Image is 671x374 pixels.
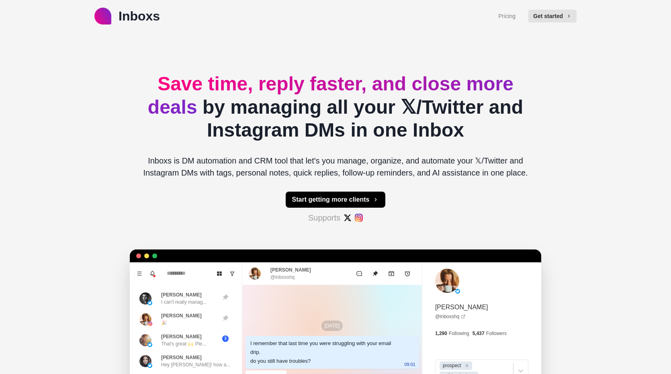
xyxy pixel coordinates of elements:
[139,292,151,305] img: picture
[486,330,507,337] p: Followers
[94,8,111,25] img: logo
[449,330,469,337] p: Following
[147,321,152,326] img: picture
[139,334,151,346] img: picture
[213,267,226,280] button: Board View
[249,268,261,280] img: picture
[222,335,229,342] span: 3
[286,192,386,208] button: Start getting more clients
[161,298,207,306] p: I can't really manag...
[435,302,488,312] p: [PERSON_NAME]
[383,266,399,282] button: Archive
[351,266,367,282] button: Mark as unread
[355,214,363,222] img: #
[94,6,160,26] a: logoInboxs
[161,291,202,298] p: [PERSON_NAME]
[161,333,202,340] p: [PERSON_NAME]
[473,330,485,337] p: 5,437
[498,12,516,20] a: Pricing
[528,10,577,22] button: Get started
[455,289,460,294] img: picture
[435,330,447,337] p: 1,290
[161,340,206,347] p: That's great 🙌 Ple...
[148,73,513,118] span: Save time, reply faster, and close more deals
[435,269,459,293] img: picture
[147,342,152,347] img: picture
[270,274,295,281] p: @inboxshq
[250,339,401,366] div: I remember that last time you were struggling with your email drip. do you still have troubles?
[161,361,230,368] p: Hey [PERSON_NAME]! how a...
[133,267,146,280] button: Menu
[161,312,202,319] p: [PERSON_NAME]
[136,72,535,142] h2: by managing all your 𝕏/Twitter and Instagram DMs in one Inbox
[226,267,239,280] button: Show unread conversations
[308,212,340,224] p: Supports
[119,6,160,26] p: Inboxs
[462,362,471,370] div: Remove prospect
[321,321,343,331] p: [DATE]
[367,266,383,282] button: Unpin
[161,354,202,361] p: [PERSON_NAME]
[139,355,151,367] img: picture
[161,319,167,327] p: 🎉
[440,362,462,370] div: prospect
[146,267,159,280] button: Notifications
[136,155,535,179] p: Inboxs is DM automation and CRM tool that let's you manage, organize, and automate your 𝕏/Twitter...
[404,360,415,369] p: 09:01
[147,363,152,368] img: picture
[270,266,311,274] p: [PERSON_NAME]
[147,300,152,305] img: picture
[399,266,415,282] button: Add reminder
[435,313,466,320] a: @inboxshq
[139,313,151,325] img: picture
[344,214,352,222] img: #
